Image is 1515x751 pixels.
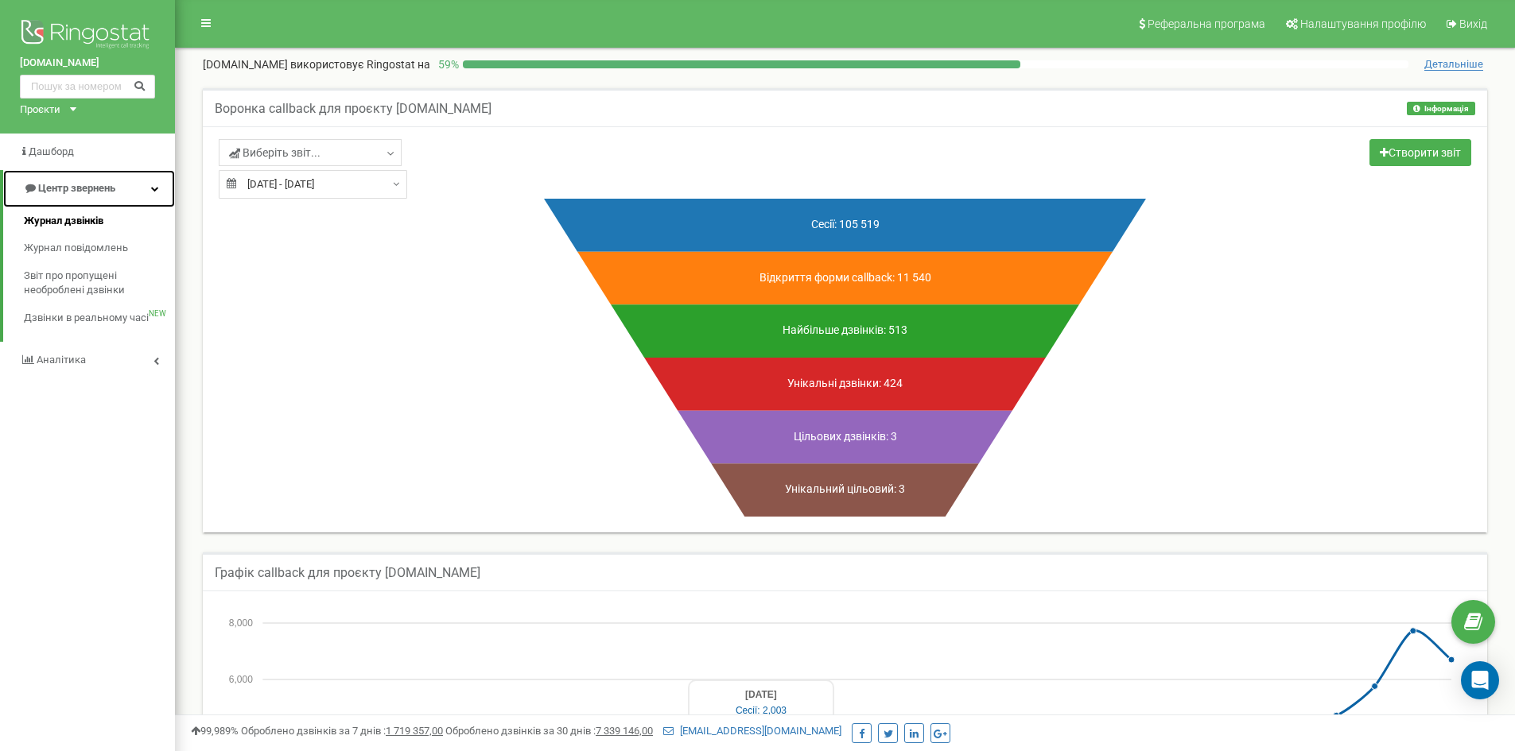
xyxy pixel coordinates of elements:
a: [DOMAIN_NAME] [20,56,155,71]
h5: Графік callback для проєкту [DOMAIN_NAME] [215,566,480,580]
span: Журнал повідомлень [24,241,128,256]
div: Проєкти [20,103,60,118]
a: Журнал повідомлень [24,234,175,262]
a: Центр звернень [3,170,175,207]
div: [DATE] [694,688,829,702]
span: Вихід [1459,17,1487,30]
button: Інформація [1407,102,1475,115]
span: Дзвінки в реальному часі [24,311,149,326]
span: Реферальна програма [1148,17,1265,30]
span: використовує Ringostat на [290,58,430,71]
a: [EMAIL_ADDRESS][DOMAIN_NAME] [663,725,841,737]
a: Звіт про пропущені необроблені дзвінки [24,262,175,304]
span: Центр звернень [38,182,115,194]
span: Виберіть звіт... [229,145,320,161]
span: Дашборд [29,145,74,157]
tspan: 8,000 [229,617,253,629]
a: Створити звіт [1369,139,1471,166]
span: Звіт про пропущені необроблені дзвінки [24,269,167,298]
span: Детальніше [1424,58,1483,71]
span: 99,989% [191,725,239,737]
span: Журнал дзвінків [24,214,103,229]
span: Налаштування профілю [1300,17,1426,30]
span: Оброблено дзвінків за 30 днів : [445,725,653,737]
tspan: 6,000 [229,674,253,685]
p: 59 % [430,56,463,72]
div: Open Intercom Messenger [1461,661,1499,699]
a: Виберіть звіт... [219,139,402,166]
div: Сесії: 2,003 [694,704,829,718]
input: Пошук за номером [20,75,155,99]
p: [DOMAIN_NAME] [203,56,430,72]
u: 7 339 146,00 [596,725,653,737]
u: 1 719 357,00 [386,725,443,737]
span: Аналiтика [37,354,86,366]
a: Дзвінки в реальному часіNEW [24,304,175,332]
h5: Воронка callback для проєкту [DOMAIN_NAME] [215,102,491,116]
span: Оброблено дзвінків за 7 днів : [241,725,443,737]
img: Ringostat logo [20,16,155,56]
a: Журнал дзвінків [24,207,175,235]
